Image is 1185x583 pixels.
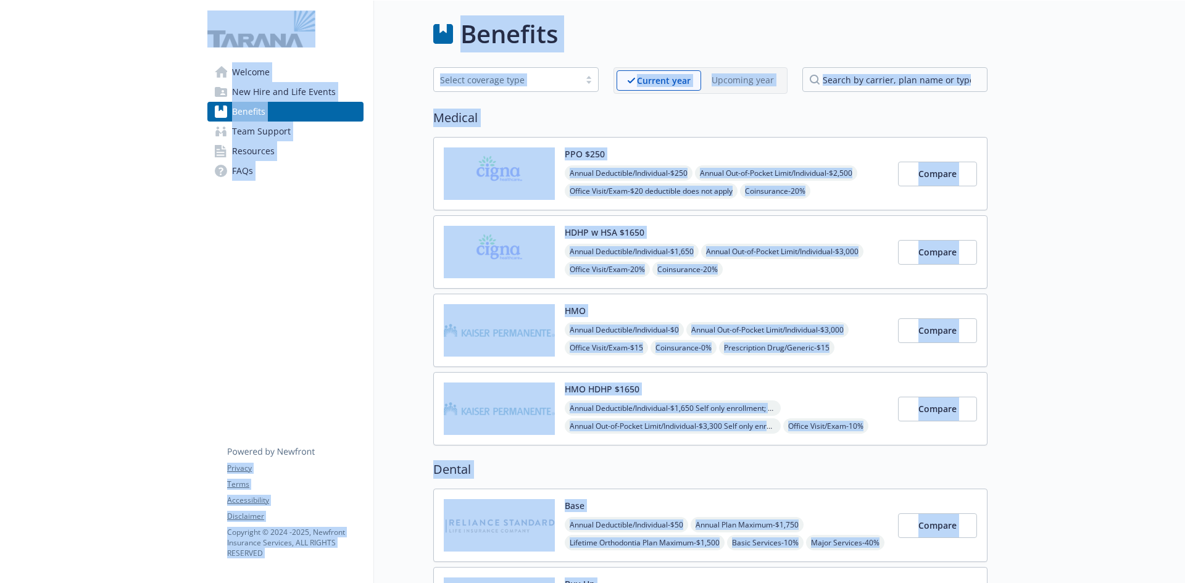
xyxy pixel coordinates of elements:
span: Annual Deductible/Individual - $1,650 Self only enrollment; $3,300 for any one member within a Fa... [565,400,781,416]
span: Compare [918,325,957,336]
span: Annual Out-of-Pocket Limit/Individual - $3,300 Self only enrollment; $3,300 for any one member wi... [565,418,781,434]
span: Major Services - 40% [806,535,884,550]
button: PPO $250 [565,147,605,160]
span: Office Visit/Exam - 10% [783,418,868,434]
p: Upcoming year [712,73,774,86]
span: Coinsurance - 20% [740,183,810,199]
span: Annual Deductible/Individual - $50 [565,517,688,532]
span: Benefits [232,102,265,122]
span: Annual Deductible/Individual - $0 [565,322,684,337]
span: Annual Out-of-Pocket Limit/Individual - $2,500 [695,165,857,181]
a: Benefits [207,102,364,122]
a: Privacy [227,463,363,474]
img: Kaiser Permanente Insurance Company carrier logo [444,382,555,435]
span: Annual Plan Maximum - $1,750 [691,517,804,532]
span: Annual Deductible/Individual - $250 [565,165,692,181]
span: Upcoming year [701,70,784,91]
button: Compare [898,397,977,421]
span: Compare [918,519,957,531]
span: Prescription Drug/Generic - $15 [719,340,834,355]
button: Compare [898,318,977,343]
p: Current year [637,74,691,87]
span: Annual Deductible/Individual - $1,650 [565,244,699,259]
a: Resources [207,141,364,161]
span: Office Visit/Exam - 20% [565,262,650,277]
span: Coinsurance - 0% [651,340,717,355]
button: Compare [898,240,977,265]
a: Disclaimer [227,511,363,522]
h2: Medical [433,109,987,127]
a: FAQs [207,161,364,181]
a: Accessibility [227,495,363,506]
span: FAQs [232,161,253,181]
span: Office Visit/Exam - $20 deductible does not apply [565,183,738,199]
button: Compare [898,513,977,538]
div: Select coverage type [440,73,573,86]
a: Welcome [207,62,364,82]
h1: Benefits [460,15,558,52]
button: HMO HDHP $1650 [565,382,639,395]
span: Compare [918,246,957,258]
button: HDHP w HSA $1650 [565,226,644,239]
a: Team Support [207,122,364,141]
span: Annual Out-of-Pocket Limit/Individual - $3,000 [686,322,849,337]
h2: Dental [433,460,987,479]
button: Base [565,499,584,512]
input: search by carrier, plan name or type [802,67,987,92]
img: CIGNA carrier logo [444,147,555,200]
span: Lifetime Orthodontia Plan Maximum - $1,500 [565,535,725,550]
button: HMO [565,304,586,317]
img: Kaiser Permanente Insurance Company carrier logo [444,304,555,357]
button: Compare [898,162,977,186]
span: Annual Out-of-Pocket Limit/Individual - $3,000 [701,244,863,259]
img: Reliance Standard Life Insurance Company carrier logo [444,499,555,552]
span: New Hire and Life Events [232,82,336,102]
a: New Hire and Life Events [207,82,364,102]
span: Compare [918,403,957,415]
span: Welcome [232,62,270,82]
span: Office Visit/Exam - $15 [565,340,648,355]
span: Basic Services - 10% [727,535,804,550]
span: Coinsurance - 20% [652,262,723,277]
p: Copyright © 2024 - 2025 , Newfront Insurance Services, ALL RIGHTS RESERVED [227,527,363,558]
span: Resources [232,141,275,161]
span: Compare [918,168,957,180]
img: CIGNA carrier logo [444,226,555,278]
span: Team Support [232,122,291,141]
a: Terms [227,479,363,490]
